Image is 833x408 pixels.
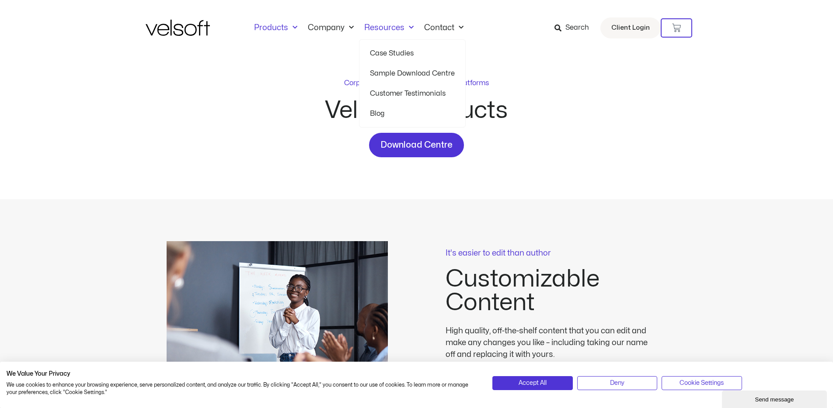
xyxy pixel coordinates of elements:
[359,39,466,128] ul: ResourcesMenu Toggle
[370,43,455,63] a: Case Studies
[7,381,479,396] p: We use cookies to enhance your browsing experience, serve personalized content, and analyze our t...
[370,104,455,124] a: Blog
[7,370,479,378] h2: We Value Your Privacy
[680,378,724,388] span: Cookie Settings
[446,267,667,315] h2: Customizable Content
[370,63,455,83] a: Sample Download Centre
[519,378,547,388] span: Accept All
[259,99,574,122] h2: Velsoft Products
[359,23,419,33] a: ResourcesMenu Toggle
[722,389,829,408] iframe: chat widget
[577,376,657,390] button: Deny all cookies
[419,23,469,33] a: ContactMenu Toggle
[554,21,595,35] a: Search
[380,138,453,152] span: Download Centre
[492,376,572,390] button: Accept all cookies
[303,23,359,33] a: CompanyMenu Toggle
[249,23,303,33] a: ProductsMenu Toggle
[344,78,489,88] p: Corporate Training Materials and Platforms
[600,17,661,38] a: Client Login
[146,20,210,36] img: Velsoft Training Materials
[249,23,469,33] nav: Menu
[369,133,464,157] a: Download Centre
[565,22,589,34] span: Search
[610,378,624,388] span: Deny
[446,249,667,257] p: It's easier to edit than author
[611,22,650,34] span: Client Login
[370,83,455,104] a: Customer Testimonials
[446,325,655,360] div: High quality, off-the-shelf content that you can edit and make any changes you like – including t...
[662,376,742,390] button: Adjust cookie preferences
